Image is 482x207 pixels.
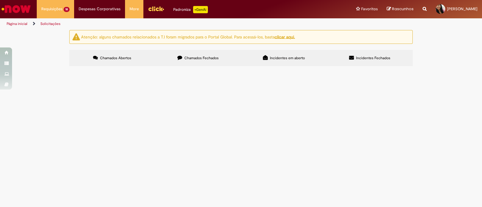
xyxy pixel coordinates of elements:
[184,56,219,60] span: Chamados Fechados
[100,56,131,60] span: Chamados Abertos
[148,4,164,13] img: click_logo_yellow_360x200.png
[387,6,414,12] a: Rascunhos
[5,18,317,29] ul: Trilhas de página
[40,21,61,26] a: Solicitações
[64,7,70,12] span: 18
[275,34,295,39] a: clicar aqui.
[1,3,32,15] img: ServiceNow
[193,6,208,13] p: +GenAi
[41,6,62,12] span: Requisições
[7,21,27,26] a: Página inicial
[361,6,378,12] span: Favoritos
[356,56,390,60] span: Incidentes Fechados
[79,6,120,12] span: Despesas Corporativas
[81,34,295,39] ng-bind-html: Atenção: alguns chamados relacionados a T.I foram migrados para o Portal Global. Para acessá-los,...
[270,56,305,60] span: Incidentes em aberto
[173,6,208,13] div: Padroniza
[447,6,477,11] span: [PERSON_NAME]
[130,6,139,12] span: More
[392,6,414,12] span: Rascunhos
